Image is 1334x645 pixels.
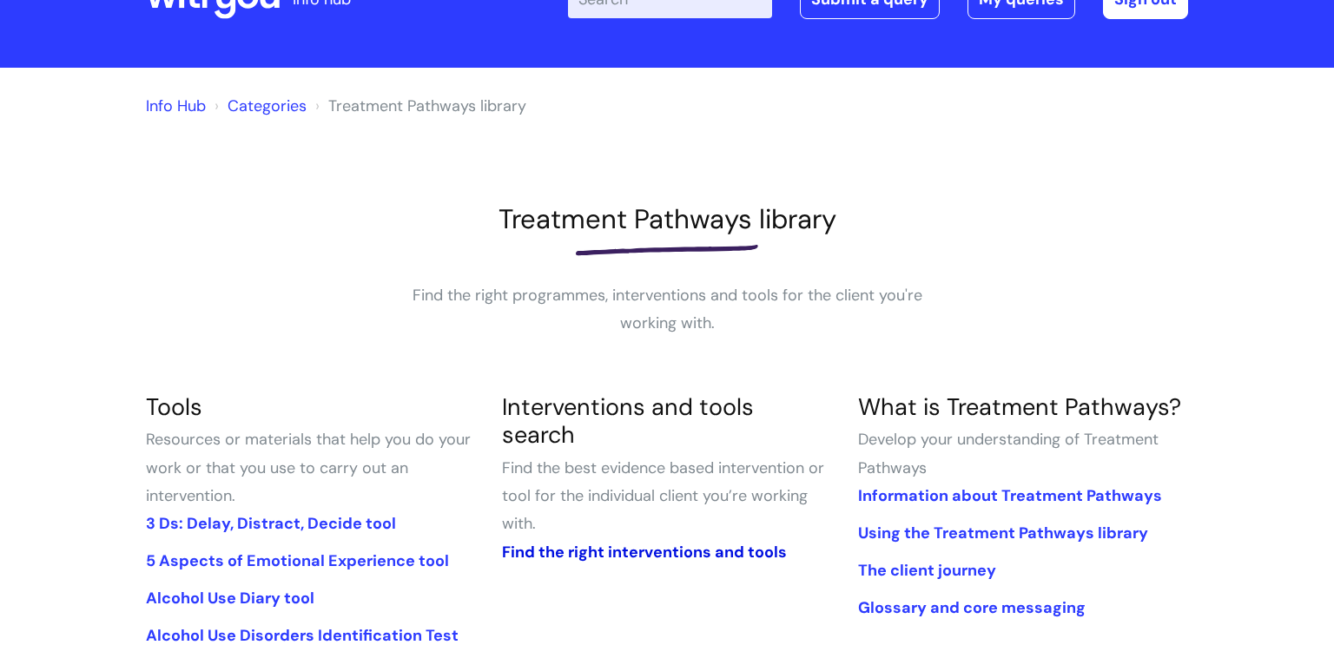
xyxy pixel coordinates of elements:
[858,485,1162,506] a: Information about Treatment Pathways
[146,95,206,116] a: Info Hub
[502,542,787,563] a: Find the right interventions and tools
[858,597,1086,618] a: Glossary and core messaging
[146,513,396,534] a: 3 Ds: Delay, Distract, Decide tool
[858,429,1159,477] span: Develop your understanding of Treatment Pathways
[502,457,824,535] span: Find the best evidence based intervention or tool for the individual client you’re working with.
[858,392,1181,422] a: What is Treatment Pathways?
[406,281,928,338] p: Find the right programmes, interventions and tools for the client you're working with.
[146,429,471,506] span: Resources or materials that help you do your work or that you use to carry out an intervention.
[210,92,307,120] li: Solution home
[228,95,307,116] a: Categories
[146,392,202,422] a: Tools
[502,392,754,450] a: Interventions and tools search
[858,560,996,581] a: The client journey
[146,588,314,609] a: Alcohol Use Diary tool
[311,92,526,120] li: Treatment Pathways library
[858,523,1148,543] a: Using the Treatment Pathways library
[146,550,449,571] a: 5 Aspects of Emotional Experience tool
[146,203,1188,235] h1: Treatment Pathways library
